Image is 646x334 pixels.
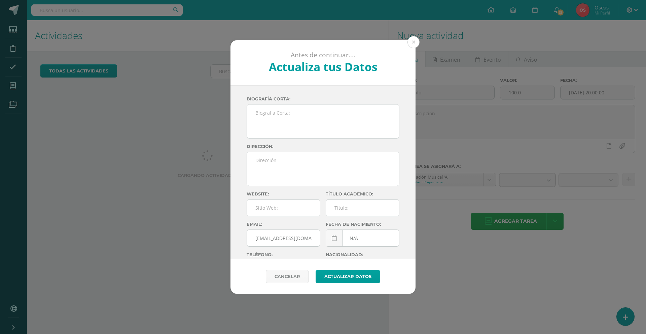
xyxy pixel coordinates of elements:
[247,144,399,149] label: Dirección:
[266,270,309,283] a: Cancelar
[247,200,320,216] input: Sitio Web:
[316,270,380,283] button: Actualizar datos
[247,222,320,227] label: Email:
[326,222,399,227] label: Fecha de nacimiento:
[247,230,320,246] input: Correo Electronico:
[249,51,398,59] p: Antes de continuar....
[247,191,320,196] label: Website:
[249,59,398,74] h2: Actualiza tus Datos
[326,230,399,246] input: Fecha de Nacimiento:
[247,96,399,101] label: Biografía corta:
[247,252,320,257] label: Teléfono:
[326,191,399,196] label: Título académico:
[326,252,399,257] label: Nacionalidad:
[326,200,399,216] input: Titulo:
